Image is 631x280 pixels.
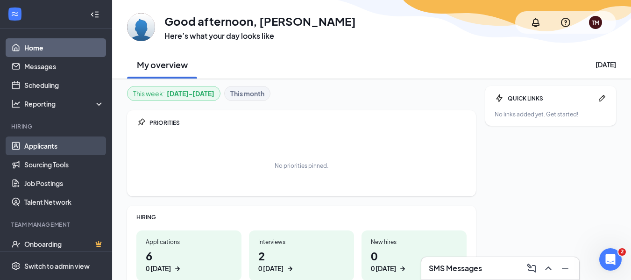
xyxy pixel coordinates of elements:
svg: QuestionInfo [560,17,571,28]
h3: Here’s what your day looks like [164,31,356,41]
svg: ChevronUp [543,263,554,274]
div: Switch to admin view [24,261,90,271]
button: Minimize [557,261,572,276]
div: Applications [146,238,232,246]
div: 0 [DATE] [146,264,171,273]
button: ComposeMessage [523,261,538,276]
a: Job Postings [24,174,104,193]
svg: WorkstreamLogo [10,9,20,19]
b: [DATE] - [DATE] [167,88,214,99]
svg: ArrowRight [398,264,407,273]
svg: ComposeMessage [526,263,537,274]
div: [DATE] [596,60,616,69]
h1: 2 [258,248,345,273]
svg: Settings [11,261,21,271]
a: Applicants [24,136,104,155]
div: QUICK LINKS [508,94,594,102]
button: ChevronUp [540,261,555,276]
a: OnboardingCrown [24,235,104,253]
div: Hiring [11,122,102,130]
span: 2 [618,248,626,256]
iframe: Intercom live chat [599,248,622,271]
div: This week : [133,88,214,99]
div: TM [592,19,599,27]
div: 0 [DATE] [371,264,396,273]
b: This month [230,88,264,99]
svg: Collapse [90,10,99,19]
h3: SMS Messages [429,263,482,273]
svg: ArrowRight [285,264,295,273]
h1: 0 [371,248,457,273]
svg: Pen [597,93,607,103]
div: Reporting [24,99,105,108]
a: Scheduling [24,76,104,94]
img: Therese Martin [127,13,155,41]
div: 0 [DATE] [258,264,284,273]
div: New hires [371,238,457,246]
div: Interviews [258,238,345,246]
div: HIRING [136,213,467,221]
svg: Analysis [11,99,21,108]
a: Home [24,38,104,57]
svg: Notifications [530,17,541,28]
h2: My overview [137,59,188,71]
h1: Good afternoon, [PERSON_NAME] [164,13,356,29]
a: Sourcing Tools [24,155,104,174]
h1: 6 [146,248,232,273]
a: Talent Network [24,193,104,211]
div: Team Management [11,221,102,229]
svg: ArrowRight [173,264,182,273]
svg: Bolt [495,93,504,103]
svg: Pin [136,118,146,127]
div: No links added yet. Get started! [495,110,607,118]
svg: Minimize [560,263,571,274]
div: PRIORITIES [149,119,467,127]
div: No priorities pinned. [275,162,328,170]
a: Messages [24,57,104,76]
